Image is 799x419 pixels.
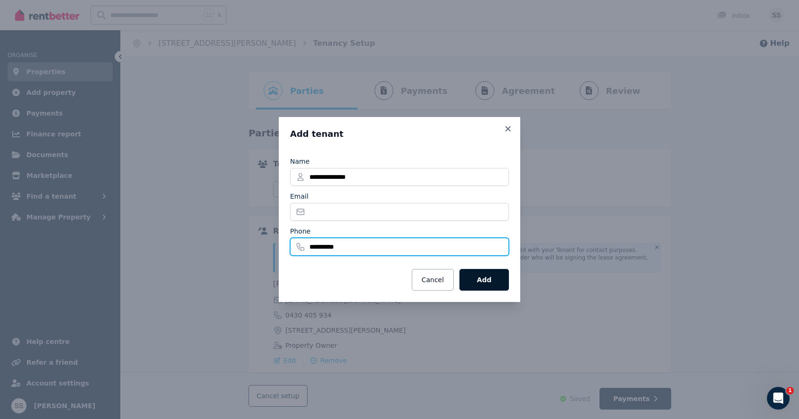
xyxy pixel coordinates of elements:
[290,157,309,166] label: Name
[290,192,308,201] label: Email
[290,128,509,140] h3: Add tenant
[412,269,454,291] button: Cancel
[290,226,310,236] label: Phone
[786,387,794,394] span: 1
[767,387,790,410] iframe: Intercom live chat
[459,269,509,291] button: Add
